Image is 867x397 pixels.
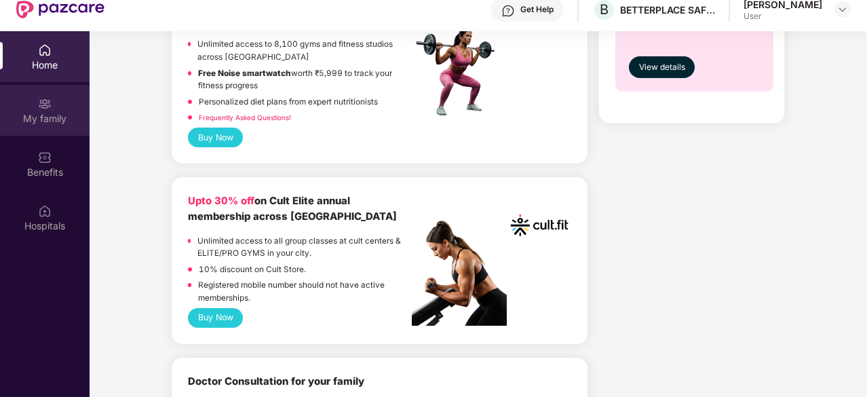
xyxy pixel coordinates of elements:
p: worth ₹5,999 to track your fitness progress [198,67,412,92]
button: View details [629,56,695,78]
p: Unlimited access to all group classes at cult centers & ELITE/PRO GYMS in your city. [197,235,412,260]
img: svg+xml;base64,PHN2ZyBpZD0iSG9zcGl0YWxzIiB4bWxucz0iaHR0cDovL3d3dy53My5vcmcvMjAwMC9zdmciIHdpZHRoPS... [38,204,52,218]
button: Buy Now [188,308,243,328]
p: Personalized diet plans from expert nutritionists [199,96,378,109]
div: Get Help [520,4,554,15]
b: Upto 30% off [188,195,254,207]
span: View details [639,61,685,74]
div: User [744,11,822,22]
img: cult.png [507,193,571,257]
span: B [600,1,609,18]
p: Registered mobile number should not have active memberships. [198,279,412,304]
img: pc2.png [412,221,507,326]
img: fpp.png [412,24,507,119]
p: 10% discount on Cult Store. [199,263,306,276]
img: svg+xml;base64,PHN2ZyBpZD0iRHJvcGRvd24tMzJ4MzIiIHhtbG5zPSJodHRwOi8vd3d3LnczLm9yZy8yMDAwL3N2ZyIgd2... [837,4,848,15]
img: svg+xml;base64,PHN2ZyBpZD0iSGVscC0zMngzMiIgeG1sbnM9Imh0dHA6Ly93d3cudzMub3JnLzIwMDAvc3ZnIiB3aWR0aD... [501,4,515,18]
b: Doctor Consultation for your family [188,375,364,387]
img: svg+xml;base64,PHN2ZyBpZD0iSG9tZSIgeG1sbnM9Imh0dHA6Ly93d3cudzMub3JnLzIwMDAvc3ZnIiB3aWR0aD0iMjAiIG... [38,43,52,57]
strong: Free Noise smartwatch [198,69,291,78]
button: Buy Now [188,128,243,147]
p: Unlimited access to 8,100 gyms and fitness studios across [GEOGRAPHIC_DATA] [197,38,412,63]
b: on Cult Elite annual membership across [GEOGRAPHIC_DATA] [188,195,397,223]
div: BETTERPLACE SAFETY SOLUTIONS PRIVATE LIMITED [620,3,715,16]
a: Frequently Asked Questions! [199,113,291,121]
img: svg+xml;base64,PHN2ZyB3aWR0aD0iMjAiIGhlaWdodD0iMjAiIHZpZXdCb3g9IjAgMCAyMCAyMCIgZmlsbD0ibm9uZSIgeG... [38,97,52,111]
img: New Pazcare Logo [16,1,104,18]
img: svg+xml;base64,PHN2ZyBpZD0iQmVuZWZpdHMiIHhtbG5zPSJodHRwOi8vd3d3LnczLm9yZy8yMDAwL3N2ZyIgd2lkdGg9Ij... [38,151,52,164]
